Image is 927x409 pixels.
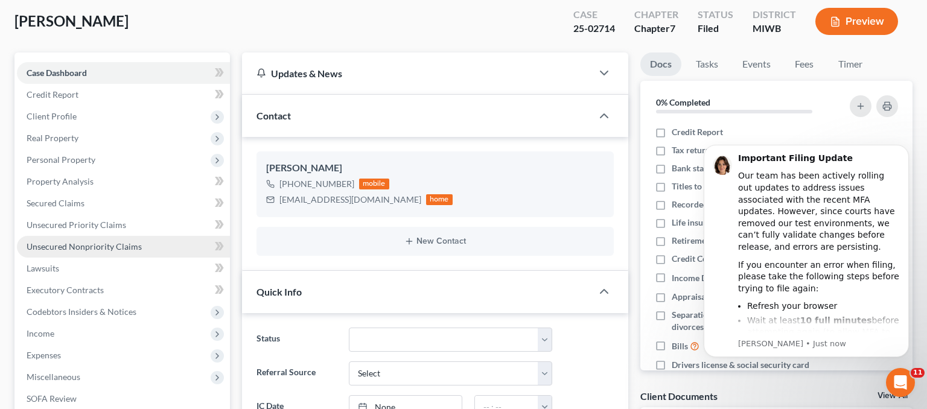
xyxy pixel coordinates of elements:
iframe: Intercom notifications message [686,130,927,403]
span: Miscellaneous [27,372,80,382]
strong: 0% Completed [656,97,710,107]
a: Case Dashboard [17,62,230,84]
button: Preview [815,8,898,35]
span: Titles to motor vehicles [672,180,759,192]
span: Recorded mortgages and deeds [672,198,788,211]
div: Chapter [634,8,678,22]
div: 25-02714 [573,22,615,36]
a: Property Analysis [17,171,230,192]
div: Chapter [634,22,678,36]
iframe: Intercom live chat [886,368,915,397]
span: Secured Claims [27,198,84,208]
span: Retirement account statements [672,235,789,247]
a: Timer [829,52,872,76]
span: Income Documents [672,272,744,284]
span: Tax returns last two years [672,144,767,156]
span: Client Profile [27,111,77,121]
span: Property Analysis [27,176,94,186]
span: [PERSON_NAME] [14,12,129,30]
span: Bank statements [672,162,734,174]
span: Case Dashboard [27,68,87,78]
span: 11 [911,368,925,378]
span: Credit Report [672,126,723,138]
a: Events [733,52,780,76]
div: [PHONE_NUMBER] [279,178,354,190]
a: Unsecured Priority Claims [17,214,230,236]
button: New Contact [266,236,604,246]
span: Codebtors Insiders & Notices [27,306,136,317]
span: Lawsuits [27,263,59,273]
label: Referral Source [250,361,343,385]
div: [PERSON_NAME] [266,161,604,176]
div: mobile [359,179,389,189]
span: Personal Property [27,154,95,165]
div: Case [573,8,615,22]
span: Executory Contracts [27,285,104,295]
span: SOFA Review [27,393,77,404]
div: [EMAIL_ADDRESS][DOMAIN_NAME] [279,194,421,206]
span: Bills [672,340,688,352]
span: 7 [670,22,675,34]
a: Unsecured Nonpriority Claims [17,236,230,258]
span: Expenses [27,350,61,360]
div: District [753,8,796,22]
span: Quick Info [256,286,302,297]
span: Drivers license & social security card [672,359,809,371]
span: Real Property [27,133,78,143]
span: Credit Counseling Certificate [672,253,780,265]
span: Income [27,328,54,338]
span: Appraisal reports [672,291,737,303]
div: home [426,194,453,205]
div: MIWB [753,22,796,36]
a: Lawsuits [17,258,230,279]
a: Tasks [686,52,728,76]
label: Status [250,328,343,352]
div: Status [698,8,733,22]
a: Credit Report [17,84,230,106]
span: Credit Report [27,89,78,100]
div: Filed [698,22,733,36]
a: Executory Contracts [17,279,230,301]
span: Unsecured Priority Claims [27,220,126,230]
div: Updates & News [256,67,578,80]
span: Contact [256,110,291,121]
span: Unsecured Nonpriority Claims [27,241,142,252]
a: Secured Claims [17,192,230,214]
div: Client Documents [640,390,718,402]
span: Life insurance policies [672,217,755,229]
span: Separation agreements or decrees of divorces [672,309,834,333]
a: Fees [785,52,824,76]
a: Docs [640,52,681,76]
